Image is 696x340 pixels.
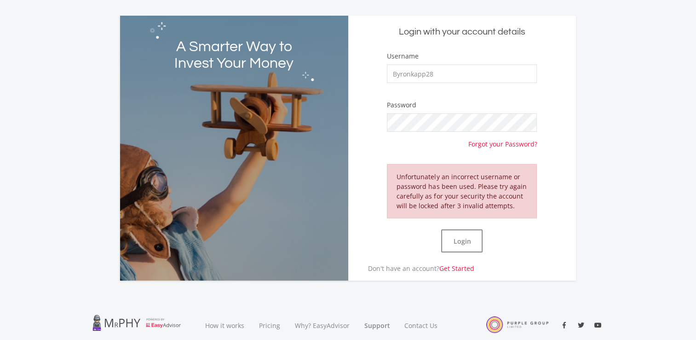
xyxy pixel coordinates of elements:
[355,26,569,38] h5: Login with your account details
[387,100,416,110] label: Password
[166,39,303,72] h2: A Smarter Way to Invest Your Money
[439,264,474,273] a: Get Started
[387,164,537,218] div: Unfortunately an incorrect username or password has been used. Please try again carefully as for ...
[387,52,419,61] label: Username
[348,264,474,273] p: Don't have an account?
[441,229,483,252] button: Login
[468,132,537,149] a: Forgot your Password?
